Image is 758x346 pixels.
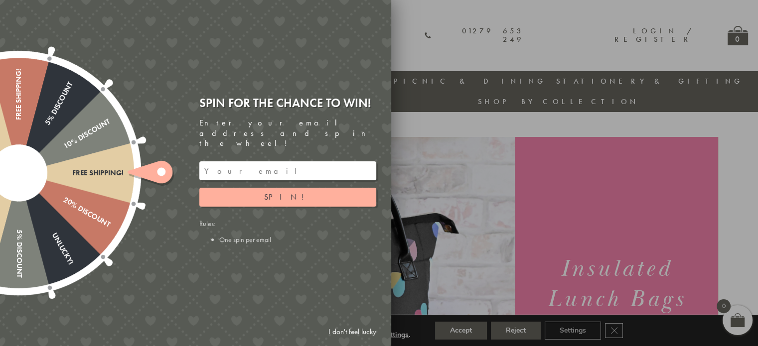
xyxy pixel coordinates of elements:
[15,80,75,175] div: 5% Discount
[199,95,376,111] div: Spin for the chance to win!
[199,188,376,207] button: Spin!
[16,169,111,229] div: 20% Discount
[14,173,23,278] div: 5% Discount
[323,323,381,341] a: I don't feel lucky
[199,219,376,244] div: Rules:
[19,169,124,177] div: Free shipping!
[199,161,376,180] input: Your email
[16,117,111,177] div: 10% Discount
[14,69,23,173] div: Free shipping!
[15,171,75,265] div: Unlucky!
[199,118,376,149] div: Enter your email address and spin the wheel!
[219,235,376,244] li: One spin per email
[264,192,311,202] span: Spin!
